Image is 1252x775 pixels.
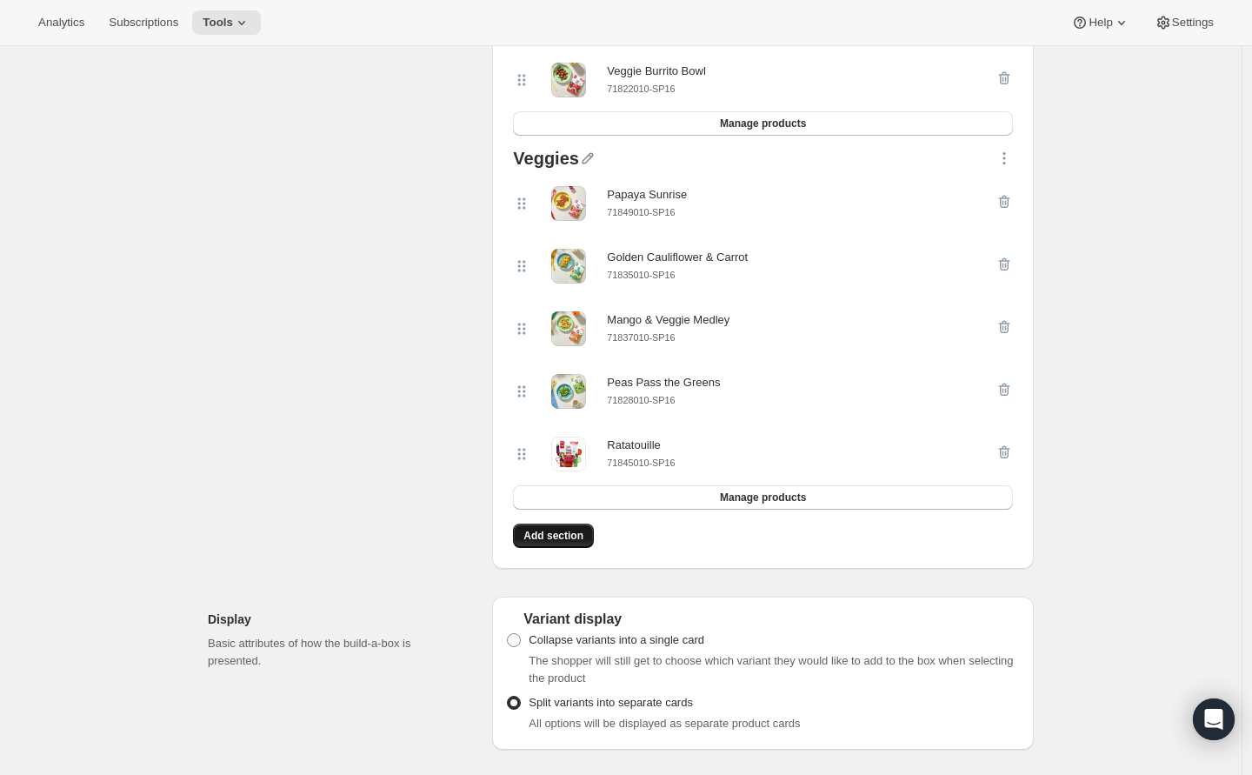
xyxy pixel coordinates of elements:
[551,374,586,409] img: Peas Pass the Greens
[506,611,1020,628] div: Variant display
[607,311,729,329] div: Mango & Veggie Medley
[607,207,675,217] small: 71849010-SP16
[720,491,806,504] span: Manage products
[607,458,675,468] small: 71845010-SP16
[607,332,675,343] small: 71837010-SP16
[1144,10,1224,35] button: Settings
[1172,16,1214,30] span: Settings
[28,10,95,35] button: Analytics
[607,270,675,280] small: 71835010-SP16
[607,186,687,204] div: Papaya Sunrise
[551,249,586,284] img: Golden Cauliflower & Carrot
[551,311,586,346] img: Mango & Veggie Medley
[720,117,806,130] span: Manage products
[1193,698,1235,740] div: Open Intercom Messenger
[529,654,1013,685] span: The shopper will still get to choose which variant they would like to add to the box when selecti...
[1089,16,1112,30] span: Help
[607,374,720,391] div: Peas Pass the Greens
[529,696,693,709] span: Split variants into separate cards
[607,437,675,454] div: Ratatouille
[607,249,748,266] div: Golden Cauliflower & Carrot
[513,150,579,172] div: Veggies
[607,395,675,405] small: 71828010-SP16
[513,111,1013,136] button: Manage products
[607,63,705,80] div: Veggie Burrito Bowl
[529,633,704,646] span: Collapse variants into a single card
[1061,10,1140,35] button: Help
[208,611,464,628] h2: Display
[192,10,261,35] button: Tools
[109,16,178,30] span: Subscriptions
[523,529,583,543] span: Add section
[38,16,84,30] span: Analytics
[203,16,233,30] span: Tools
[607,84,675,94] small: 71822010-SP16
[208,635,464,670] p: Basic attributes of how the build-a-box is presented.
[551,186,586,221] img: Papaya Sunrise
[513,524,594,548] button: Add section
[513,485,1013,510] button: Manage products
[98,10,189,35] button: Subscriptions
[529,717,800,730] span: All options will be displayed as separate product cards
[551,63,586,97] img: Veggie Burrito Bowl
